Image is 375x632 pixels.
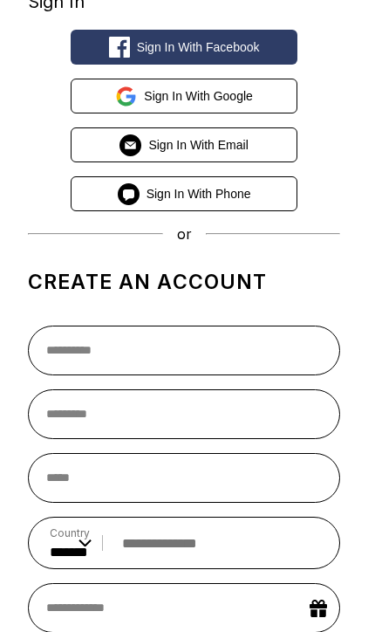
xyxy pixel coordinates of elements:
[71,79,297,113] button: Sign in with Google
[28,225,340,243] div: or
[71,127,297,162] button: Sign in with Email
[71,30,297,65] button: Sign in with Facebook
[137,40,260,54] span: Sign in with Facebook
[148,138,248,152] span: Sign in with Email
[144,89,253,103] span: Sign in with Google
[71,176,297,211] button: Sign in with Phone
[50,526,92,539] label: Country
[147,187,251,201] span: Sign in with Phone
[28,270,340,294] h1: Create an account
